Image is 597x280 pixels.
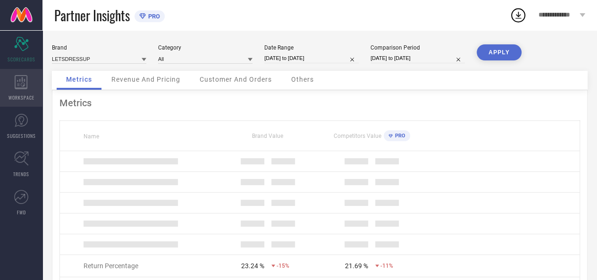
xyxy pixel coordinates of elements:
span: SUGGESTIONS [7,132,36,139]
span: SCORECARDS [8,56,35,63]
span: Metrics [66,76,92,83]
div: Date Range [264,44,359,51]
div: Brand [52,44,146,51]
div: 23.24 % [241,262,264,270]
div: 21.69 % [345,262,368,270]
span: Customer And Orders [200,76,272,83]
span: PRO [393,133,405,139]
span: WORKSPACE [8,94,34,101]
div: Open download list [510,7,527,24]
span: Name [84,133,99,140]
span: FWD [17,209,26,216]
input: Select date range [264,53,359,63]
span: -11% [380,263,393,269]
span: PRO [146,13,160,20]
span: Others [291,76,314,83]
span: Partner Insights [54,6,130,25]
button: APPLY [477,44,521,60]
span: Return Percentage [84,262,138,270]
span: -15% [277,263,289,269]
div: Metrics [59,97,580,109]
input: Select comparison period [370,53,465,63]
span: Brand Value [252,133,283,139]
span: Revenue And Pricing [111,76,180,83]
div: Category [158,44,252,51]
div: Comparison Period [370,44,465,51]
span: TRENDS [13,170,29,178]
span: Competitors Value [334,133,381,139]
